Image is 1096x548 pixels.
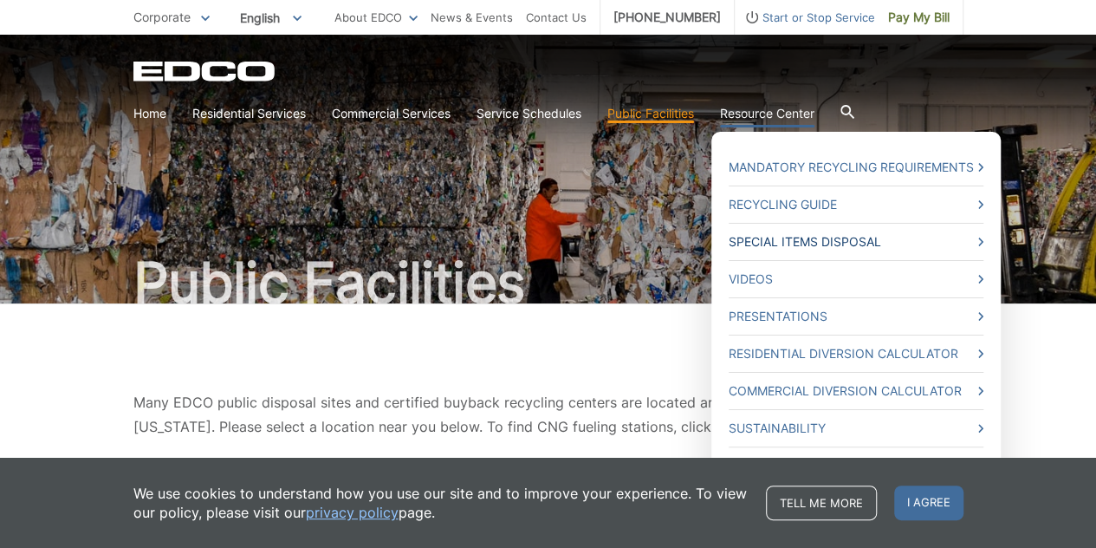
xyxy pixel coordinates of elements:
a: News & Events [431,8,513,27]
a: Commercial Diversion Calculator [729,382,983,401]
a: About EDCO [334,8,418,27]
a: Videos [729,270,983,289]
a: Contact Us [526,8,587,27]
a: Tell me more [766,486,877,520]
a: Mandatory Recycling Requirements [729,158,983,177]
a: EDCD logo. Return to the homepage. [133,61,277,82]
span: Corporate [133,10,191,24]
a: Service Schedules [477,104,581,123]
span: English [227,3,315,32]
a: Sustainability [729,419,983,438]
span: Pay My Bill [888,8,950,27]
a: Special Items Disposal [729,232,983,251]
a: Recycling Guide [729,195,983,214]
span: Many EDCO public disposal sites and certified buyback recycling centers are located around [GEOGR... [133,394,892,435]
a: Commercial Services [332,104,451,123]
a: Public Facilities [607,104,694,123]
a: Resource Center [720,104,814,123]
h1: Public Facilities [133,255,963,310]
a: Where Does it Go? [729,456,983,475]
a: Home [133,104,166,123]
a: Presentations [729,307,983,326]
span: I agree [894,486,963,520]
a: Residential Diversion Calculator [729,344,983,363]
a: Residential Services [192,104,306,123]
p: We use cookies to understand how you use our site and to improve your experience. To view our pol... [133,484,749,522]
a: privacy policy [306,503,399,522]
